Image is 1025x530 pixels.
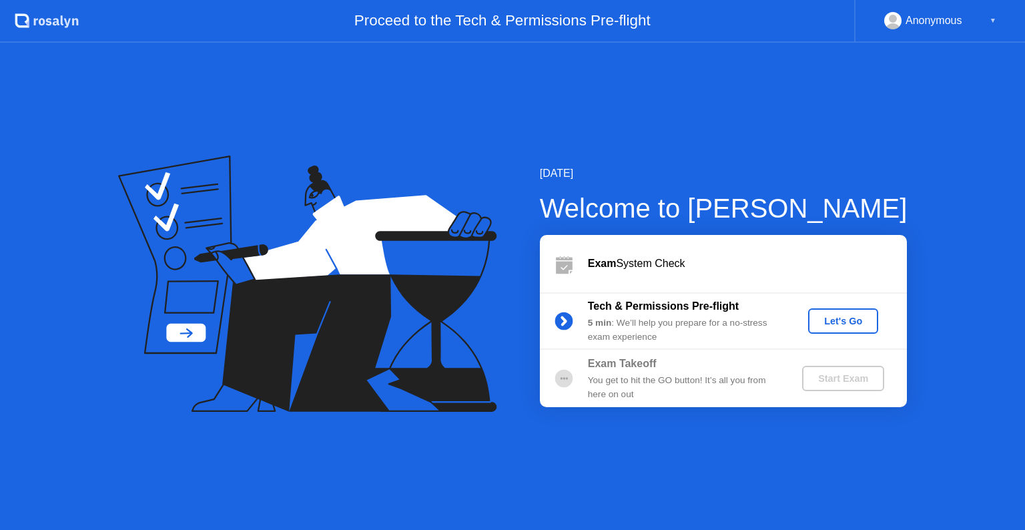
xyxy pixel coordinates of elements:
div: Anonymous [906,12,962,29]
b: 5 min [588,318,612,328]
b: Exam Takeoff [588,358,657,369]
b: Tech & Permissions Pre-flight [588,300,739,312]
div: [DATE] [540,166,908,182]
button: Let's Go [808,308,878,334]
b: Exam [588,258,617,269]
div: Let's Go [813,316,873,326]
div: Welcome to [PERSON_NAME] [540,188,908,228]
div: Start Exam [807,373,879,384]
button: Start Exam [802,366,884,391]
div: System Check [588,256,907,272]
div: You get to hit the GO button! It’s all you from here on out [588,374,780,401]
div: ▼ [990,12,996,29]
div: : We’ll help you prepare for a no-stress exam experience [588,316,780,344]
